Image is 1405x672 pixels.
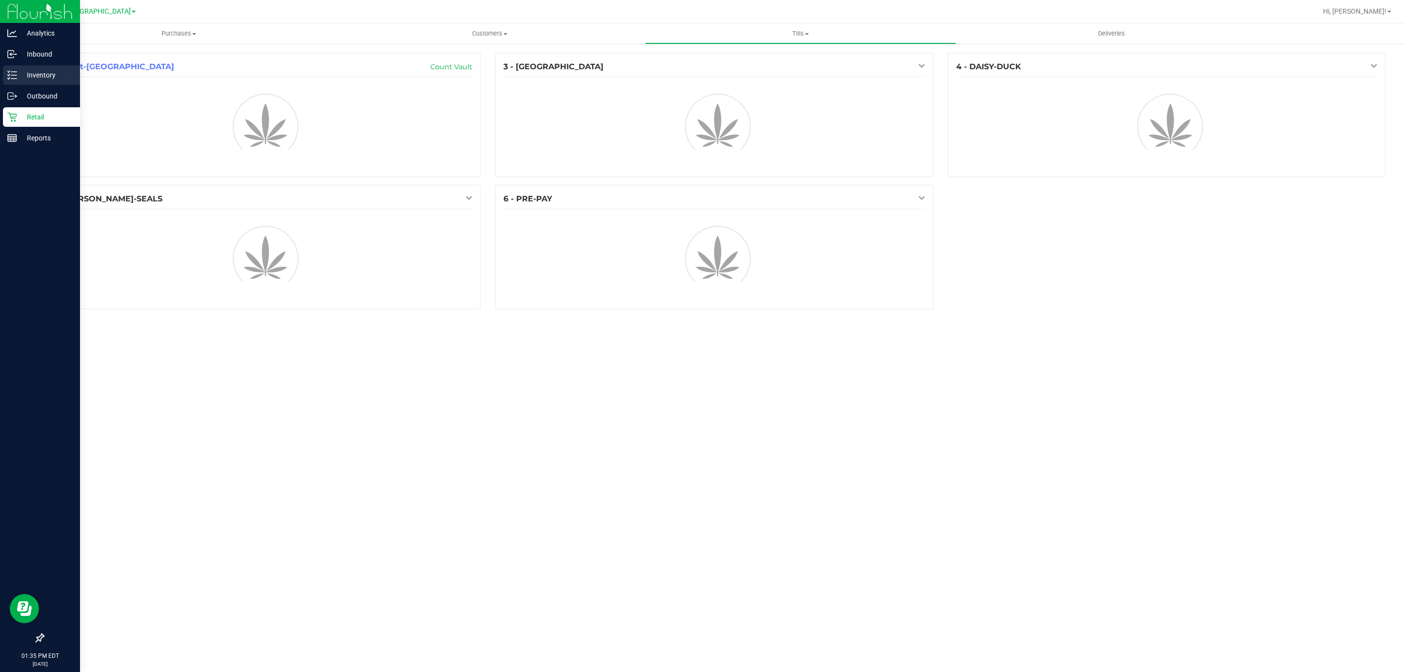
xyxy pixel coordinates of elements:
[23,23,334,44] a: Purchases
[503,62,603,71] span: 3 - [GEOGRAPHIC_DATA]
[17,48,76,60] p: Inbound
[51,62,174,71] span: 1 - Vault-[GEOGRAPHIC_DATA]
[7,28,17,38] inline-svg: Analytics
[1323,7,1386,15] span: Hi, [PERSON_NAME]!
[503,194,552,203] span: 6 - PRE-PAY
[17,27,76,39] p: Analytics
[51,194,162,203] span: 5 - [PERSON_NAME]-SEALS
[7,91,17,101] inline-svg: Outbound
[645,29,955,38] span: Tills
[1085,29,1138,38] span: Deliveries
[17,132,76,144] p: Reports
[4,652,76,660] p: 01:35 PM EDT
[17,90,76,102] p: Outbound
[7,70,17,80] inline-svg: Inventory
[335,29,644,38] span: Customers
[956,23,1267,44] a: Deliveries
[17,111,76,123] p: Retail
[7,112,17,122] inline-svg: Retail
[430,62,472,71] a: Count Vault
[7,133,17,143] inline-svg: Reports
[23,29,334,38] span: Purchases
[4,660,76,668] p: [DATE]
[645,23,956,44] a: Tills
[10,594,39,623] iframe: Resource center
[64,7,131,16] span: [GEOGRAPHIC_DATA]
[7,49,17,59] inline-svg: Inbound
[956,62,1021,71] span: 4 - DAISY-DUCK
[17,69,76,81] p: Inventory
[334,23,645,44] a: Customers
